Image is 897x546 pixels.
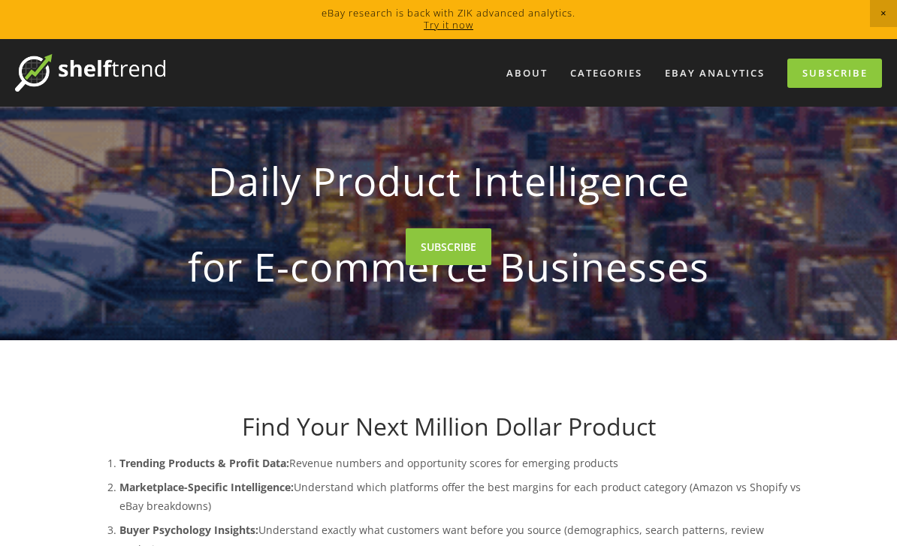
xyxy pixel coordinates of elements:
[15,54,165,92] img: ShelfTrend
[787,59,882,88] a: Subscribe
[655,61,775,86] a: eBay Analytics
[119,478,808,515] p: Understand which platforms offer the best margins for each product category (Amazon vs Shopify vs...
[119,480,294,494] strong: Marketplace-Specific Intelligence:
[119,523,258,537] strong: Buyer Psychology Insights:
[119,456,289,470] strong: Trending Products & Profit Data:
[89,412,808,441] h1: Find Your Next Million Dollar Product
[119,454,808,472] p: Revenue numbers and opportunity scores for emerging products
[113,231,784,302] strong: for E-commerce Businesses
[406,228,491,265] a: SUBSCRIBE
[497,61,557,86] a: About
[424,18,473,32] a: Try it now
[113,146,784,216] strong: Daily Product Intelligence
[560,61,652,86] div: Categories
